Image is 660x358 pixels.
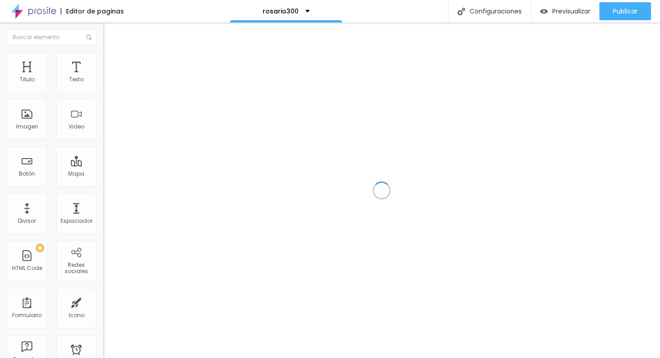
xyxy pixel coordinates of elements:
div: Texto [69,76,84,83]
div: HTML Code [12,265,42,271]
span: Previsualizar [552,8,590,15]
div: Imagen [16,124,38,130]
button: Publicar [599,2,651,20]
img: Icone [458,8,465,15]
button: Previsualizar [531,2,599,20]
img: Icone [86,35,92,40]
div: Botón [19,171,35,177]
div: Editor de paginas [61,8,124,14]
div: Icono [69,312,84,318]
div: Divisor [18,218,36,224]
div: Titulo [20,76,35,83]
div: Video [69,124,84,130]
div: Formulario [12,312,42,318]
p: rosario300 [263,8,299,14]
img: view-1.svg [540,8,548,15]
div: Redes sociales [58,262,94,275]
div: Mapa [68,171,84,177]
input: Buscar elemento [7,29,97,45]
div: Espaciador [61,218,92,224]
span: Publicar [613,8,638,15]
